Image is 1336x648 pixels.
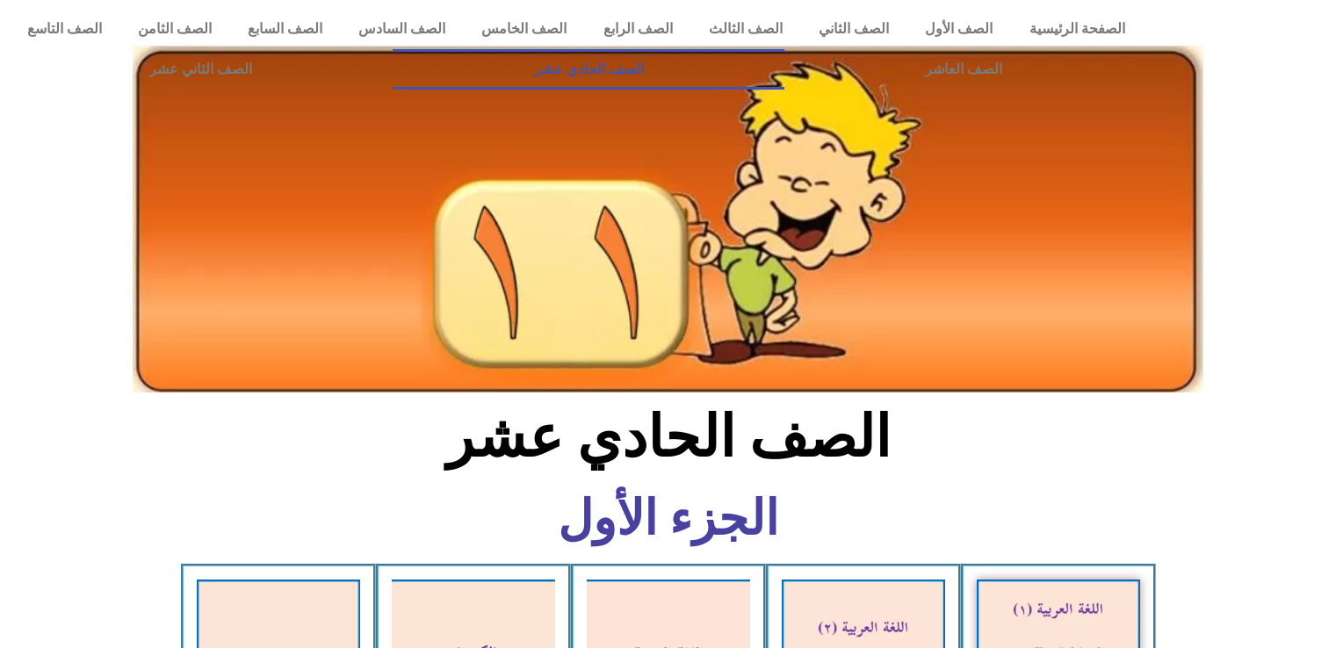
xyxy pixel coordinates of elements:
a: الصف الثالث [690,9,800,49]
a: الصف الثاني [800,9,906,49]
a: الصف العاشر [784,49,1143,90]
h6: الجزء الأول [378,494,958,543]
a: الصف الأول [907,9,1011,49]
a: الصف الخامس [464,9,585,49]
a: الصفحة الرئيسية [1011,9,1143,49]
a: الصف التاسع [9,9,119,49]
a: الصف الحادي عشر [393,49,784,90]
a: الصف الرابع [585,9,690,49]
a: الصف الثاني عشر [9,49,393,90]
a: الصف الثامن [119,9,229,49]
h2: الصف الحادي عشر [378,403,958,472]
a: الصف السادس [341,9,464,49]
a: الصف السابع [229,9,340,49]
